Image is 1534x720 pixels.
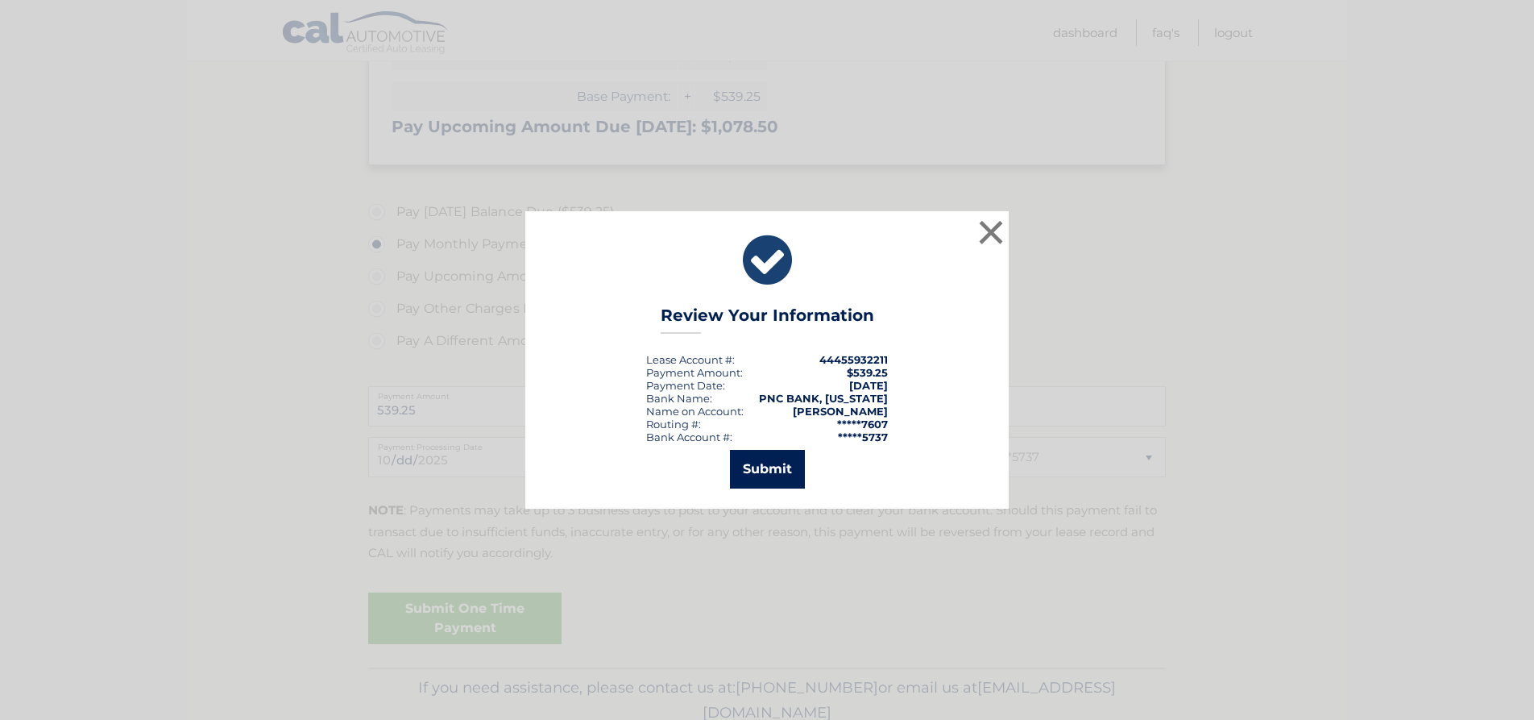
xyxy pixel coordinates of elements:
[646,379,723,392] span: Payment Date
[847,366,888,379] span: $539.25
[646,418,701,431] div: Routing #:
[819,353,888,366] strong: 44455932211
[646,392,712,405] div: Bank Name:
[793,405,888,418] strong: [PERSON_NAME]
[646,353,735,366] div: Lease Account #:
[849,379,888,392] span: [DATE]
[975,216,1007,248] button: ×
[646,405,744,418] div: Name on Account:
[661,306,874,334] h3: Review Your Information
[730,450,805,489] button: Submit
[646,379,725,392] div: :
[646,366,743,379] div: Payment Amount:
[759,392,888,405] strong: PNC BANK, [US_STATE]
[646,431,732,443] div: Bank Account #:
